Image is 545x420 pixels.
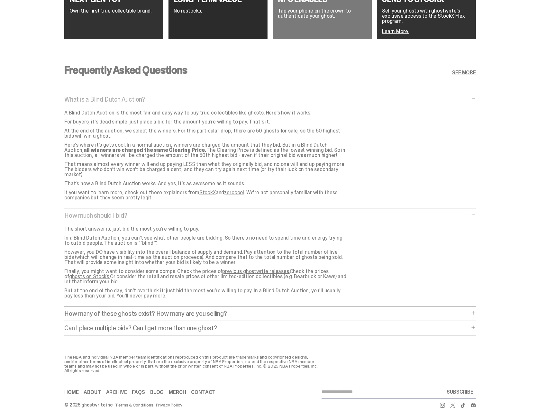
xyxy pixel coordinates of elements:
[64,142,347,158] p: Here’s where it’s gets cool. In a normal auction, winners are charged the amount that they bid. B...
[191,390,215,395] a: Contact
[64,288,347,298] p: But at the end of the day, don’t overthink it: just bid the most you’re willing to pay. In a Blin...
[64,212,469,219] p: How much should I bid?
[278,8,367,19] p: Tap your phone on the crown to authenticate your ghost.
[64,390,78,395] a: Home
[106,390,127,395] a: Archive
[69,273,110,280] a: ghosts on StockX.
[224,189,244,196] a: zerocool
[64,181,347,186] p: That’s how a Blind Dutch Auction works. And yes, it’s as awesome as it sounds.
[64,226,347,232] p: The short answer is: just bid the most you’re willing to pay.
[64,269,347,284] p: Finally, you might want to consider some comps. Check the prices of Check the prices of Or consid...
[64,119,347,124] p: For buyers, it's dead simple: just place a bid for the amount you’re willing to pay. That's it.
[64,250,347,265] p: However, you DO have visibility into the overall balance of supply and demand. Pay attention to t...
[150,390,164,395] a: Blog
[64,235,347,246] p: In a Blind Dutch Auction, you can’t see what other people are bidding. So there’s no need to spen...
[64,96,469,103] p: What is a Blind Dutch Auction?
[64,110,347,115] p: A Blind Dutch Auction is the most fair and easy way to buy true collectibles like ghosts. Here’s ...
[64,325,469,331] p: Can I place multiple bids? Can I get more than one ghost?
[69,8,158,14] p: Own the first true collectible brand.
[64,355,322,373] div: The NBA and individual NBA member team identifications reproduced on this product are trademarks ...
[156,403,182,407] a: Privacy Policy
[115,403,153,407] a: Terms & Conditions
[174,8,262,14] p: No restocks.
[382,28,409,35] a: Learn More.
[64,65,187,75] h3: Frequently Asked Questions
[64,162,347,177] p: That means almost every winner will end up paying LESS than what they originally bid, and no one ...
[84,147,206,153] strong: all winners are charged the same Clearing Price.
[169,390,186,395] a: Merch
[199,189,216,196] a: StockX
[444,386,476,398] button: SUBSCRIBE
[84,390,101,395] a: About
[64,190,347,200] p: If you want to learn more, check out these explainers from and . We're not personally familiar wi...
[132,390,145,395] a: FAQs
[382,8,471,24] p: Sell your ghosts with ghostwrite’s exclusive access to the StockX Flex program.
[64,128,347,139] p: At the end of the auction, we select the winners. For this particular drop, there are 50 ghosts f...
[64,403,113,407] div: © 2025 ghostwrite inc
[64,310,469,317] p: How many of these ghosts exist? How many are you selling?
[222,268,289,275] a: previous ghostwrite releases.
[452,70,476,75] a: SEE MORE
